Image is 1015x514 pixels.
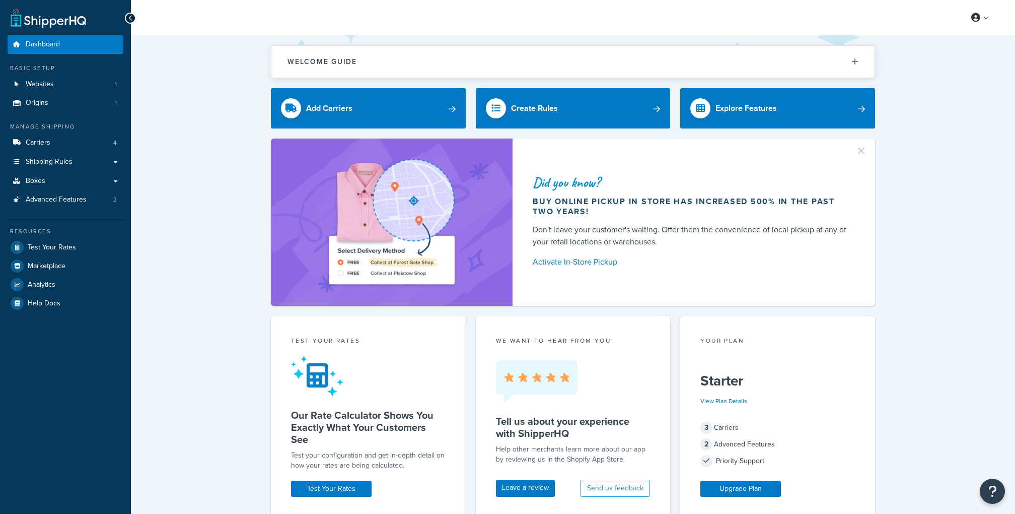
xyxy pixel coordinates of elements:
[700,336,855,348] div: Your Plan
[533,175,851,189] div: Did you know?
[28,262,65,271] span: Marketplace
[8,172,123,190] a: Boxes
[28,243,76,252] span: Test Your Rates
[26,80,54,89] span: Websites
[533,197,851,217] div: Buy online pickup in store has increased 500% in the past two years!
[28,281,55,289] span: Analytics
[113,139,117,147] span: 4
[8,64,123,73] div: Basic Setup
[8,190,123,209] a: Advanced Features2
[533,255,851,269] a: Activate In-Store Pickup
[26,196,87,204] span: Advanced Features
[8,75,123,94] li: Websites
[8,134,123,152] a: Carriers4
[8,153,123,171] a: Shipping Rules
[496,480,555,497] a: Leave a review
[700,438,712,451] span: 2
[26,40,60,49] span: Dashboard
[8,227,123,236] div: Resources
[26,99,48,107] span: Origins
[700,421,855,435] div: Carriers
[715,101,777,115] div: Explore Features
[700,422,712,434] span: 3
[287,58,357,66] h2: Welcome Guide
[980,479,1005,504] button: Open Resource Center
[291,481,372,497] a: Test Your Rates
[8,94,123,112] li: Origins
[700,397,747,406] a: View Plan Details
[291,336,446,348] div: Test your rates
[301,154,483,291] img: ad-shirt-map-b0359fc47e01cab431d101c4b569394f6a03f54285957d908178d52f29eb9668.png
[115,99,117,107] span: 1
[271,46,875,78] button: Welcome Guide
[306,101,352,115] div: Add Carriers
[115,80,117,89] span: 1
[8,75,123,94] a: Websites1
[8,134,123,152] li: Carriers
[511,101,558,115] div: Create Rules
[8,238,123,256] a: Test Your Rates
[113,196,117,204] span: 2
[476,88,671,128] a: Create Rules
[271,88,466,128] a: Add Carriers
[496,444,650,465] p: Help other merchants learn more about our app by reviewing us in the Shopify App Store.
[8,294,123,312] a: Help Docs
[291,451,446,471] div: Test your configuration and get in-depth detail on how your rates are being calculated.
[291,409,446,445] h5: Our Rate Calculator Shows You Exactly What Your Customers See
[8,190,123,209] li: Advanced Features
[581,480,650,497] button: Send us feedback
[28,299,60,308] span: Help Docs
[8,94,123,112] a: Origins1
[8,257,123,275] a: Marketplace
[8,122,123,131] div: Manage Shipping
[8,35,123,54] a: Dashboard
[700,373,855,389] h5: Starter
[26,139,50,147] span: Carriers
[496,415,650,439] h5: Tell us about your experience with ShipperHQ
[700,481,781,497] a: Upgrade Plan
[680,88,875,128] a: Explore Features
[26,158,72,166] span: Shipping Rules
[496,336,650,345] p: we want to hear from you
[533,224,851,248] div: Don't leave your customer's waiting. Offer them the convenience of local pickup at any of your re...
[26,177,45,185] span: Boxes
[8,276,123,294] a: Analytics
[700,454,855,468] div: Priority Support
[700,437,855,452] div: Advanced Features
